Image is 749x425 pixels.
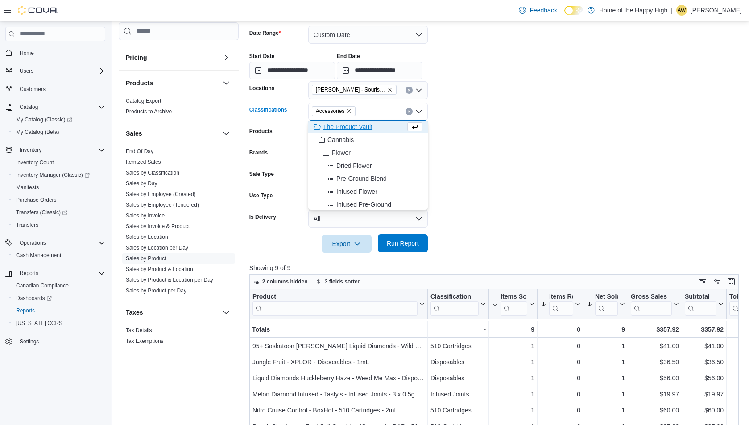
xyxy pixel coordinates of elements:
span: Sales by Employee (Tendered) [126,201,199,208]
label: End Date [337,53,360,60]
div: Items Ref [549,292,573,315]
span: Sales by Location [126,233,168,241]
div: Product [252,292,418,315]
div: 510 Cartridges [430,341,486,351]
div: 9 [492,324,534,335]
span: Accessories [312,106,356,116]
a: Reports [12,305,38,316]
div: Items Sold [501,292,527,301]
a: My Catalog (Classic) [9,113,109,126]
button: 2 columns hidden [250,276,311,287]
a: End Of Day [126,148,153,154]
button: Gross Sales [631,292,679,315]
p: Home of the Happy High [599,5,667,16]
div: Jungle Fruit - XPLOR - Disposables - 1mL [252,357,425,367]
span: Infused Pre-Ground [336,200,391,209]
span: Inventory Count [12,157,105,168]
a: Tax Details [126,327,152,333]
button: Display options [712,276,722,287]
a: Transfers (Classic) [9,206,109,219]
span: Sales by Invoice & Product [126,223,190,230]
div: Items Ref [549,292,573,301]
span: Sales by Product [126,255,166,262]
div: Product [252,292,418,301]
div: 0 [540,373,580,383]
span: Canadian Compliance [12,280,105,291]
a: Itemized Sales [126,159,161,165]
label: Classifications [249,106,287,113]
span: Inventory [20,146,41,154]
a: Canadian Compliance [12,280,72,291]
div: Infused Joints [430,389,486,400]
span: Reports [12,305,105,316]
span: [PERSON_NAME] - Souris Avenue - Fire & Flower [316,85,385,94]
span: Catalog [16,102,105,112]
button: Cannabis [308,133,428,146]
span: Dashboards [16,295,52,302]
div: 1 [492,405,534,416]
a: Sales by Location per Day [126,245,188,251]
h3: Taxes [126,308,143,317]
label: Date Range [249,29,281,37]
a: Dashboards [12,293,55,304]
span: Dashboards [12,293,105,304]
span: My Catalog (Beta) [12,127,105,137]
a: Dashboards [9,292,109,304]
button: Infused Pre-Ground [308,198,428,211]
span: Manifests [16,184,39,191]
button: Users [16,66,37,76]
span: Export [327,235,366,253]
input: Press the down key to open a popover containing a calendar. [337,62,422,79]
span: Customers [16,83,105,95]
a: Transfers (Classic) [12,207,71,218]
div: 0 [540,405,580,416]
span: Inventory Manager (Classic) [16,171,90,179]
label: Locations [249,85,275,92]
span: Pre-Ground Blend [336,174,387,183]
div: Disposables [430,373,486,383]
button: Sales [221,128,232,139]
div: Disposables [430,357,486,367]
span: The Product Vault [323,122,372,131]
button: Flower [308,146,428,159]
a: Sales by Invoice & Product [126,223,190,229]
div: $56.00 [685,373,724,383]
a: Home [16,48,37,58]
button: Dried Flower [308,159,428,172]
button: Taxes [221,307,232,318]
div: - [430,324,486,335]
label: Brands [249,149,268,156]
button: Products [221,78,232,88]
span: Customers [20,86,46,93]
a: Settings [16,336,42,347]
span: Transfers [12,220,105,230]
a: Products to Archive [126,108,172,115]
p: | [671,5,673,16]
span: Reports [20,270,38,277]
div: Amanda Wheatley [676,5,687,16]
span: Canadian Compliance [16,282,69,289]
a: Sales by Employee (Tendered) [126,202,199,208]
a: Purchase Orders [12,195,60,205]
button: [US_STATE] CCRS [9,317,109,329]
button: Manifests [9,181,109,194]
button: Export [322,235,372,253]
button: Remove Accessories from selection in this group [346,108,352,114]
span: Transfers (Classic) [16,209,67,216]
a: Inventory Manager (Classic) [9,169,109,181]
span: End Of Day [126,148,153,155]
div: $41.00 [685,341,724,351]
button: Subtotal [685,292,724,315]
div: $19.97 [631,389,679,400]
button: Reports [9,304,109,317]
button: Infused Flower [308,185,428,198]
button: Inventory [2,144,109,156]
button: Classification [430,292,486,315]
span: Transfers (Classic) [12,207,105,218]
button: Clear input [406,108,413,115]
div: Gross Sales [631,292,672,315]
span: Cash Management [12,250,105,261]
div: $357.92 [685,324,724,335]
span: Transfers [16,221,38,229]
a: Inventory Manager (Classic) [12,170,93,180]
